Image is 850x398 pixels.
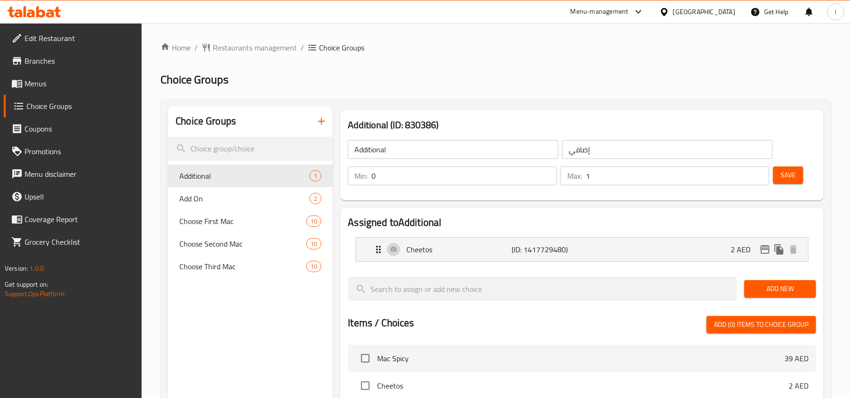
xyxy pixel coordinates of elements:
p: 2 AED [731,244,758,255]
div: Choices [310,170,321,182]
a: Home [160,42,191,53]
span: Cheetos [377,380,789,391]
span: l [835,7,836,17]
a: Coverage Report [4,208,142,231]
div: Choose Second Mac10 [168,232,333,255]
span: Save [781,169,796,181]
div: Menu-management [571,6,629,17]
p: Max: [567,170,582,182]
span: Add (0) items to choice group [714,319,808,331]
span: Select choice [355,376,375,396]
input: search [348,277,737,301]
a: Branches [4,50,142,72]
span: Choose First Mac [179,216,306,227]
div: Choices [306,216,321,227]
span: Restaurants management [213,42,297,53]
a: Edit Restaurant [4,27,142,50]
span: Edit Restaurant [25,33,135,44]
span: 2 [310,194,321,203]
a: Choice Groups [4,95,142,117]
li: / [194,42,198,53]
p: 39 AED [784,353,808,364]
div: Add On2 [168,187,333,210]
li: Expand [348,233,816,265]
span: 10 [307,240,321,249]
span: 1.0.0 [29,262,44,274]
span: Add New [752,283,808,295]
span: Choice Groups [319,42,364,53]
span: Mac Spicy [377,353,784,364]
p: (ID: 1417729480) [512,244,582,255]
h2: Choice Groups [176,114,236,128]
h3: Additional (ID: 830386) [348,117,816,133]
p: 2 AED [789,380,808,391]
h2: Assigned to Additional [348,216,816,230]
div: [GEOGRAPHIC_DATA] [673,7,735,17]
nav: breadcrumb [160,42,831,53]
span: Grocery Checklist [25,236,135,248]
div: Choose First Mac10 [168,210,333,232]
div: Choices [310,193,321,204]
span: Version: [5,262,28,274]
div: Choices [306,261,321,272]
h2: Items / Choices [348,316,414,330]
span: Choice Groups [26,100,135,112]
a: Menu disclaimer [4,163,142,185]
button: Add (0) items to choice group [707,316,816,333]
span: 10 [307,217,321,226]
span: Branches [25,55,135,66]
input: search [168,137,333,161]
button: Add New [744,280,816,298]
div: Expand [356,238,808,261]
span: Coverage Report [25,214,135,225]
span: Choose Second Mac [179,238,306,249]
span: Choice Groups [160,69,228,90]
span: Get support on: [5,278,48,290]
a: Restaurants management [202,42,297,53]
span: Menu disclaimer [25,168,135,180]
a: Coupons [4,117,142,140]
button: duplicate [772,242,786,257]
a: Promotions [4,140,142,163]
span: Menus [25,78,135,89]
a: Menus [4,72,142,95]
span: Select choice [355,348,375,368]
div: Choices [306,238,321,249]
a: Support.OpsPlatform [5,288,65,300]
span: Upsell [25,191,135,202]
button: Save [773,166,803,184]
button: edit [758,242,772,257]
span: Choose Third Mac [179,261,306,272]
p: Cheetos [406,244,512,255]
span: Additional [179,170,310,182]
li: / [301,42,304,53]
span: Add On [179,193,310,204]
span: Coupons [25,123,135,134]
button: delete [786,242,800,257]
a: Grocery Checklist [4,231,142,253]
a: Upsell [4,185,142,208]
div: Additional1 [168,165,333,187]
p: Min: [354,170,368,182]
div: Choose Third Mac10 [168,255,333,278]
span: 10 [307,262,321,271]
span: 1 [310,172,321,181]
span: Promotions [25,146,135,157]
